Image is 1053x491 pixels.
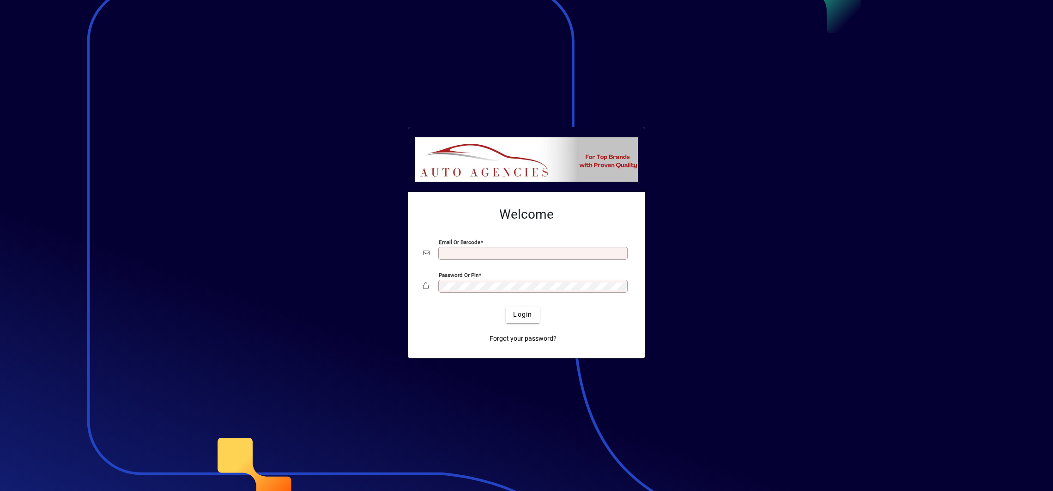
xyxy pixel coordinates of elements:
button: Login [506,307,539,323]
mat-label: Email or Barcode [439,239,480,245]
h2: Welcome [423,207,630,222]
a: Forgot your password? [486,331,560,347]
mat-label: Password or Pin [439,271,478,278]
span: Forgot your password? [490,334,557,344]
span: Login [513,310,532,319]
